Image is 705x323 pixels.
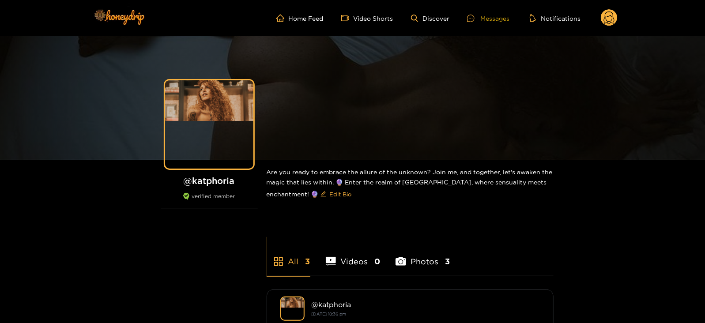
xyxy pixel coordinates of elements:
span: Edit Bio [330,190,352,199]
a: Video Shorts [341,14,393,22]
span: home [276,14,289,22]
small: [DATE] 18:36 pm [312,312,347,316]
h1: @ katphoria [161,175,258,186]
span: 3 [305,256,310,267]
li: All [267,236,310,276]
button: editEdit Bio [319,187,354,201]
span: 3 [445,256,450,267]
li: Photos [396,236,450,276]
div: Messages [467,13,509,23]
div: @ katphoria [312,300,540,308]
img: katphoria [280,297,305,321]
div: verified member [161,193,258,209]
span: appstore [273,256,284,267]
span: 0 [374,256,380,267]
button: Notifications [527,14,583,23]
span: video-camera [341,14,354,22]
span: edit [320,191,326,198]
div: Are you ready to embrace the allure of the unknown? Join me, and together, let's awaken the magic... [267,160,554,208]
li: Videos [326,236,381,276]
a: Discover [411,15,449,22]
a: Home Feed [276,14,324,22]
